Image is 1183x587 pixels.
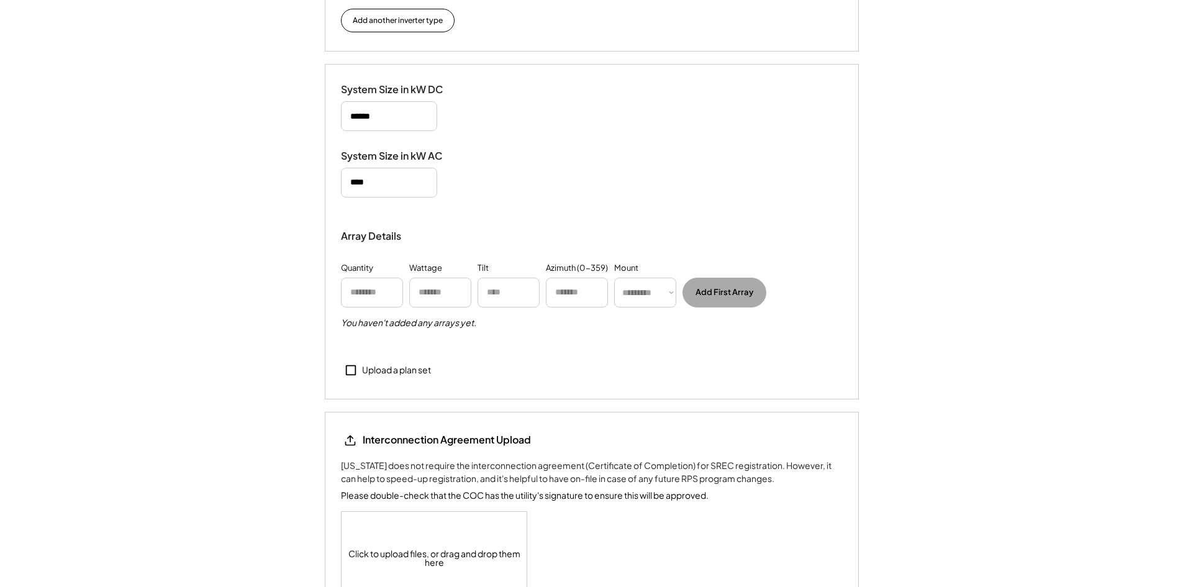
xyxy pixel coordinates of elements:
[341,489,709,502] div: Please double-check that the COC has the utility's signature to ensure this will be approved.
[341,83,465,96] div: System Size in kW DC
[682,278,766,307] button: Add First Array
[341,9,455,32] button: Add another inverter type
[341,262,373,275] div: Quantity
[341,317,476,329] h5: You haven't added any arrays yet.
[341,150,465,163] div: System Size in kW AC
[478,262,489,275] div: Tilt
[362,364,431,376] div: Upload a plan set
[341,459,843,485] div: [US_STATE] does not require the interconnection agreement (Certificate of Completion) for SREC re...
[409,262,442,275] div: Wattage
[363,433,531,447] div: Interconnection Agreement Upload
[546,262,608,275] div: Azimuth (0-359)
[614,262,638,275] div: Mount
[341,229,403,243] div: Array Details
